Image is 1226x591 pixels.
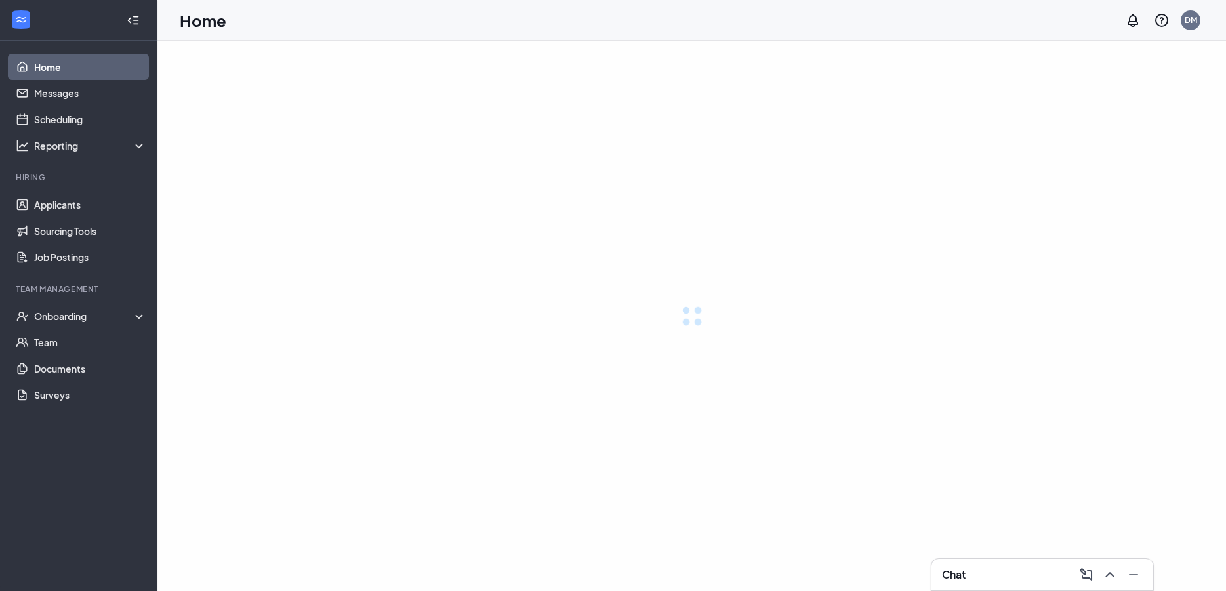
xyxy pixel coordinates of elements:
[1102,567,1118,582] svg: ChevronUp
[1126,567,1141,582] svg: Minimize
[942,567,966,582] h3: Chat
[34,54,146,80] a: Home
[16,283,144,295] div: Team Management
[34,356,146,382] a: Documents
[1074,564,1095,585] button: ComposeMessage
[16,310,29,323] svg: UserCheck
[34,80,146,106] a: Messages
[1125,12,1141,28] svg: Notifications
[14,13,28,26] svg: WorkstreamLogo
[127,14,140,27] svg: Collapse
[34,106,146,132] a: Scheduling
[1078,567,1094,582] svg: ComposeMessage
[34,192,146,218] a: Applicants
[34,310,147,323] div: Onboarding
[1154,12,1170,28] svg: QuestionInfo
[16,172,144,183] div: Hiring
[34,329,146,356] a: Team
[34,218,146,244] a: Sourcing Tools
[1098,564,1119,585] button: ChevronUp
[1122,564,1143,585] button: Minimize
[34,139,147,152] div: Reporting
[16,139,29,152] svg: Analysis
[180,9,226,31] h1: Home
[1185,14,1197,26] div: DM
[34,382,146,408] a: Surveys
[34,244,146,270] a: Job Postings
